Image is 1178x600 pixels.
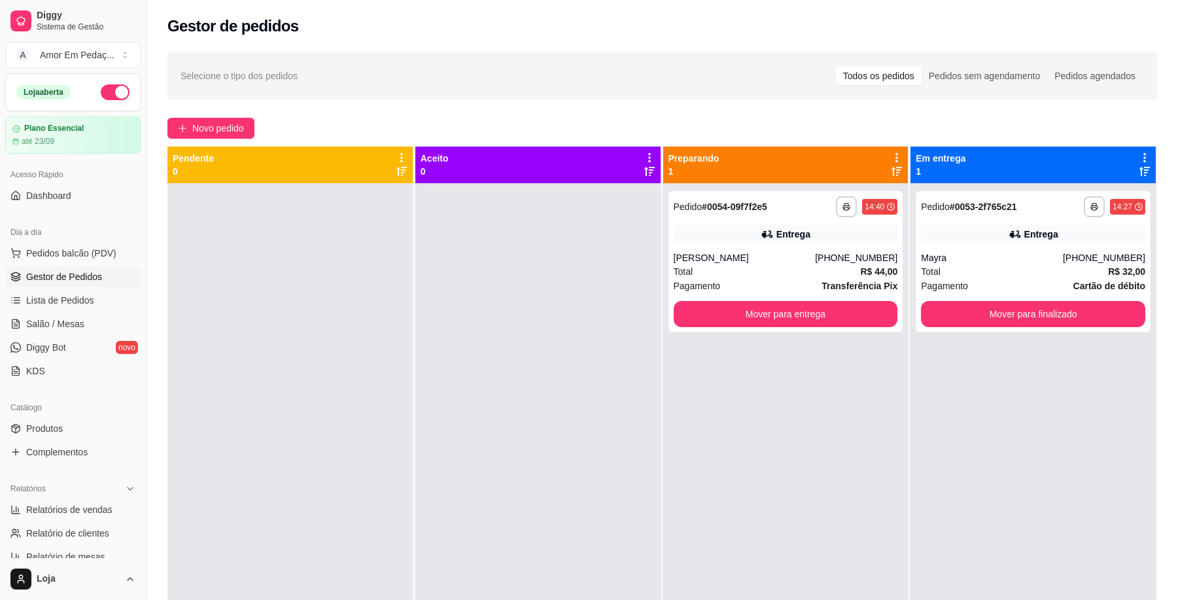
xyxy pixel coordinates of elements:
div: Todos os pedidos [836,67,922,85]
span: Pagamento [674,279,721,293]
span: Dashboard [26,189,71,202]
p: Aceito [421,152,449,165]
button: Alterar Status [101,84,130,100]
div: Entrega [1024,228,1058,241]
span: Relatório de mesas [26,550,105,563]
div: Pedidos sem agendamento [922,67,1047,85]
a: KDS [5,361,141,381]
div: Catálogo [5,397,141,418]
div: 14:27 [1113,202,1132,212]
span: Gestor de Pedidos [26,270,102,283]
a: Dashboard [5,185,141,206]
span: Relatórios [10,484,46,494]
strong: Transferência Pix [822,281,897,291]
a: Relatório de mesas [5,546,141,567]
span: plus [178,124,187,133]
span: Pedido [921,202,950,212]
article: até 23/09 [22,136,54,147]
span: Produtos [26,422,63,435]
strong: # 0054-09f7f2e5 [702,202,767,212]
a: Diggy Botnovo [5,337,141,358]
span: Diggy [37,10,135,22]
a: Lista de Pedidos [5,290,141,311]
button: Pedidos balcão (PDV) [5,243,141,264]
span: Novo pedido [192,121,244,135]
button: Loja [5,563,141,595]
button: Mover para finalizado [921,301,1145,327]
a: Gestor de Pedidos [5,266,141,287]
strong: Cartão de débito [1073,281,1145,291]
div: [PHONE_NUMBER] [815,251,897,264]
article: Plano Essencial [24,124,84,133]
div: Loja aberta [16,85,71,99]
div: Amor Em Pedaç ... [40,48,114,62]
a: Produtos [5,418,141,439]
span: Selecione o tipo dos pedidos [181,69,298,83]
span: Pagamento [921,279,968,293]
p: 1 [668,165,719,178]
span: Salão / Mesas [26,317,84,330]
button: Mover para entrega [674,301,898,327]
div: [PERSON_NAME] [674,251,816,264]
strong: R$ 32,00 [1108,266,1145,277]
span: Total [921,264,941,279]
span: Sistema de Gestão [37,22,135,32]
a: Complementos [5,442,141,463]
a: Salão / Mesas [5,313,141,334]
span: Diggy Bot [26,341,66,354]
a: Relatório de clientes [5,523,141,544]
div: Acesso Rápido [5,164,141,185]
span: Pedido [674,202,702,212]
span: Pedidos balcão (PDV) [26,247,116,260]
span: A [16,48,29,62]
a: Relatórios de vendas [5,499,141,520]
span: Loja [37,573,120,585]
p: Pendente [173,152,214,165]
button: Novo pedido [167,118,254,139]
p: 0 [421,165,449,178]
div: Pedidos agendados [1047,67,1143,85]
span: Complementos [26,446,88,459]
p: 1 [916,165,965,178]
div: 14:40 [865,202,884,212]
p: Preparando [668,152,719,165]
div: Entrega [776,228,810,241]
span: Relatório de clientes [26,527,109,540]
a: Plano Essencialaté 23/09 [5,116,141,154]
div: Dia a dia [5,222,141,243]
h2: Gestor de pedidos [167,16,299,37]
p: Em entrega [916,152,965,165]
div: Mayra [921,251,1063,264]
span: Total [674,264,693,279]
strong: R$ 44,00 [860,266,897,277]
span: Lista de Pedidos [26,294,94,307]
div: [PHONE_NUMBER] [1063,251,1145,264]
span: Relatórios de vendas [26,503,113,516]
button: Select a team [5,42,141,68]
strong: # 0053-2f765c21 [950,202,1017,212]
p: 0 [173,165,214,178]
span: KDS [26,364,45,378]
a: DiggySistema de Gestão [5,5,141,37]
